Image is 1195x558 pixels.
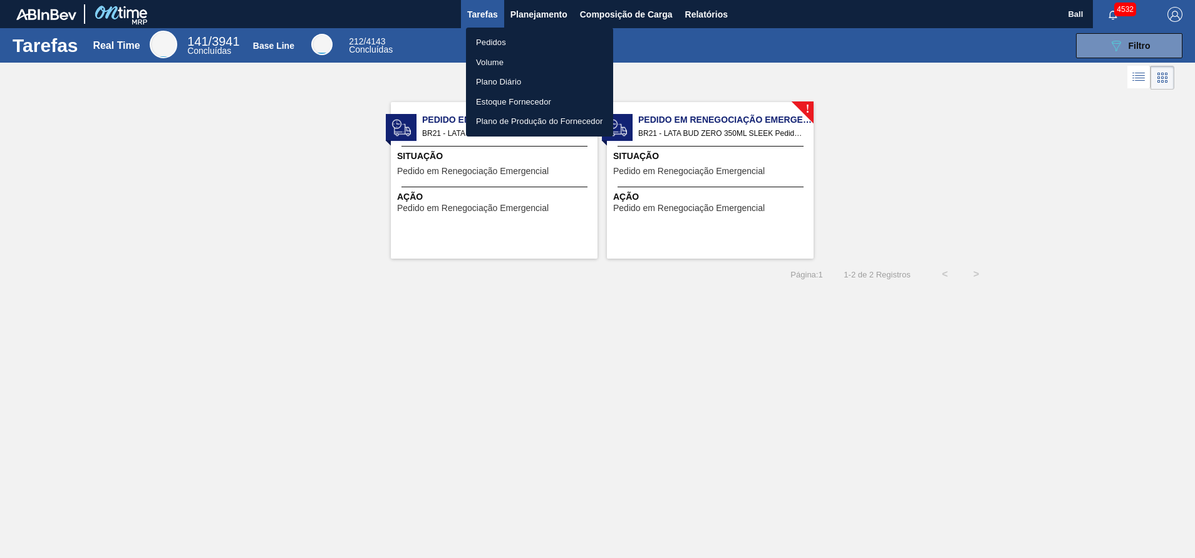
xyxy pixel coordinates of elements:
[466,53,613,73] a: Volume
[466,33,613,53] a: Pedidos
[466,111,613,132] a: Plano de Produção do Fornecedor
[466,92,613,112] a: Estoque Fornecedor
[466,72,613,92] a: Plano Diário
